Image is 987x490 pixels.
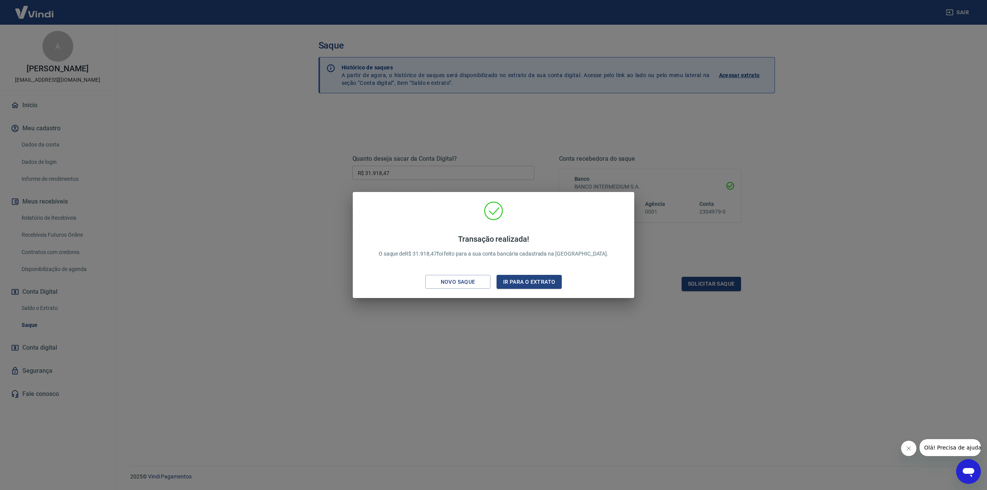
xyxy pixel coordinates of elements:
iframe: Button to launch messaging window [956,459,981,484]
button: Novo saque [425,275,490,289]
div: Novo saque [431,277,485,287]
button: Ir para o extrato [497,275,562,289]
iframe: Close message [901,441,916,456]
span: Olá! Precisa de ajuda? [5,5,65,12]
iframe: Message from company [920,439,981,456]
p: O saque de R$ 31.918,47 foi feito para a sua conta bancária cadastrada na [GEOGRAPHIC_DATA]. [379,234,609,258]
h4: Transação realizada! [379,234,609,244]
